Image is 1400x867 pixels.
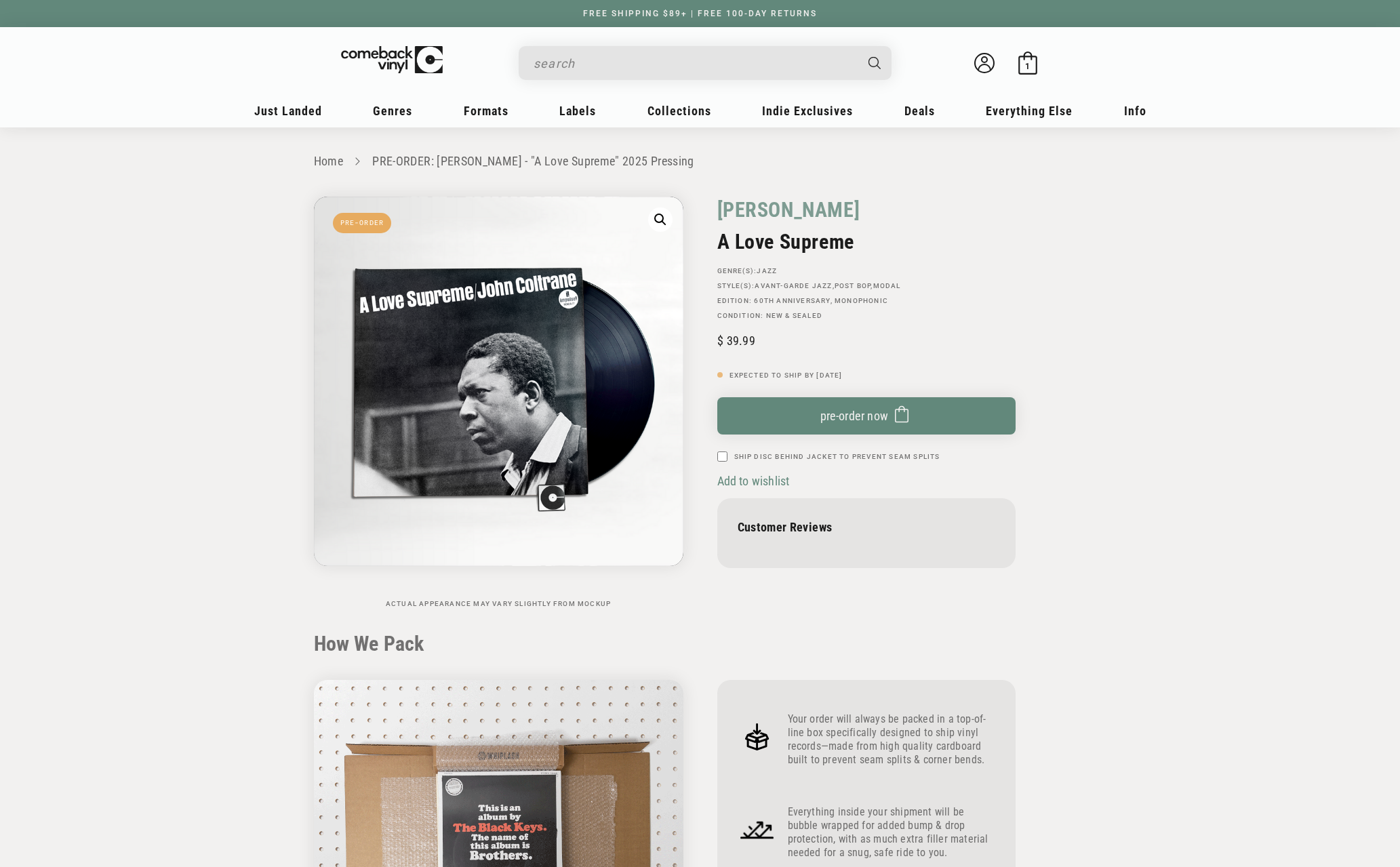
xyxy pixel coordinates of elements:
span: Info [1124,104,1146,118]
span: Everything Else [986,104,1073,118]
button: pre-order now [717,397,1016,435]
a: Avant-garde Jazz [755,282,832,289]
span: Pre-Order [333,213,392,233]
input: search [534,49,855,77]
a: Jazz [757,267,777,275]
span: Add to wishlist [717,474,790,488]
img: Frame_4.png [738,717,777,757]
img: Frame_4_1.png [738,810,777,849]
span: Formats [464,104,508,118]
span: Labels [559,104,596,118]
h2: How We Pack [314,632,1087,656]
media-gallery: Gallery Viewer [314,197,683,608]
a: Modal [873,282,901,289]
span: Genres [373,104,412,118]
a: PRE-ORDER: [PERSON_NAME] - "A Love Supreme" 2025 Pressing [372,154,694,168]
span: pre-order now [820,409,889,423]
span: Deals [904,104,935,118]
span: Expected To Ship By [DATE] [729,371,843,379]
div: Search [519,46,892,80]
nav: breadcrumbs [314,152,1087,172]
a: Post Bop [835,282,871,289]
button: Add to wishlist [717,473,794,489]
span: 39.99 [717,334,755,348]
p: Actual appearance may vary slightly from mockup [314,600,683,608]
p: Everything inside your shipment will be bubble wrapped for added bump & drop protection, with as ... [788,805,995,860]
a: Home [314,154,343,168]
span: Just Landed [254,104,322,118]
p: GENRE(S): [717,267,1016,275]
p: Edition: 60th Anniversary, Monophonic [717,297,1016,305]
p: Condition: New & Sealed [717,312,1016,320]
h2: A Love Supreme [717,230,1016,254]
p: STYLE(S): , , [717,282,1016,290]
label: Ship Disc Behind Jacket To Prevent Seam Splits [734,451,940,462]
a: [PERSON_NAME] [717,197,860,223]
span: Indie Exclusives [762,104,853,118]
a: FREE SHIPPING $89+ | FREE 100-DAY RETURNS [569,9,831,18]
span: 1 [1025,61,1030,71]
button: Search [856,46,893,80]
span: Collections [647,104,711,118]
span: $ [717,334,723,348]
p: Your order will always be packed in a top-of-line box specifically designed to ship vinyl records... [788,712,995,767]
p: Customer Reviews [738,520,995,534]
